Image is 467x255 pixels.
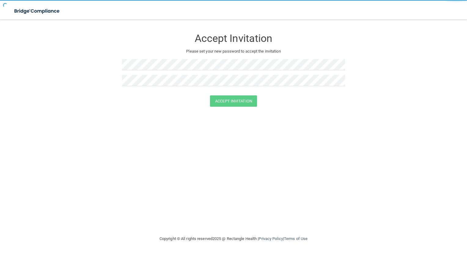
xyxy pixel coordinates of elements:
[122,229,345,249] div: Copyright © All rights reserved 2025 @ Rectangle Health | |
[122,33,345,44] h3: Accept Invitation
[9,5,65,17] img: bridge_compliance_login_screen.278c3ca4.svg
[127,48,340,55] p: Please set your new password to accept the invitation
[259,236,283,241] a: Privacy Policy
[284,236,307,241] a: Terms of Use
[210,95,257,107] button: Accept Invitation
